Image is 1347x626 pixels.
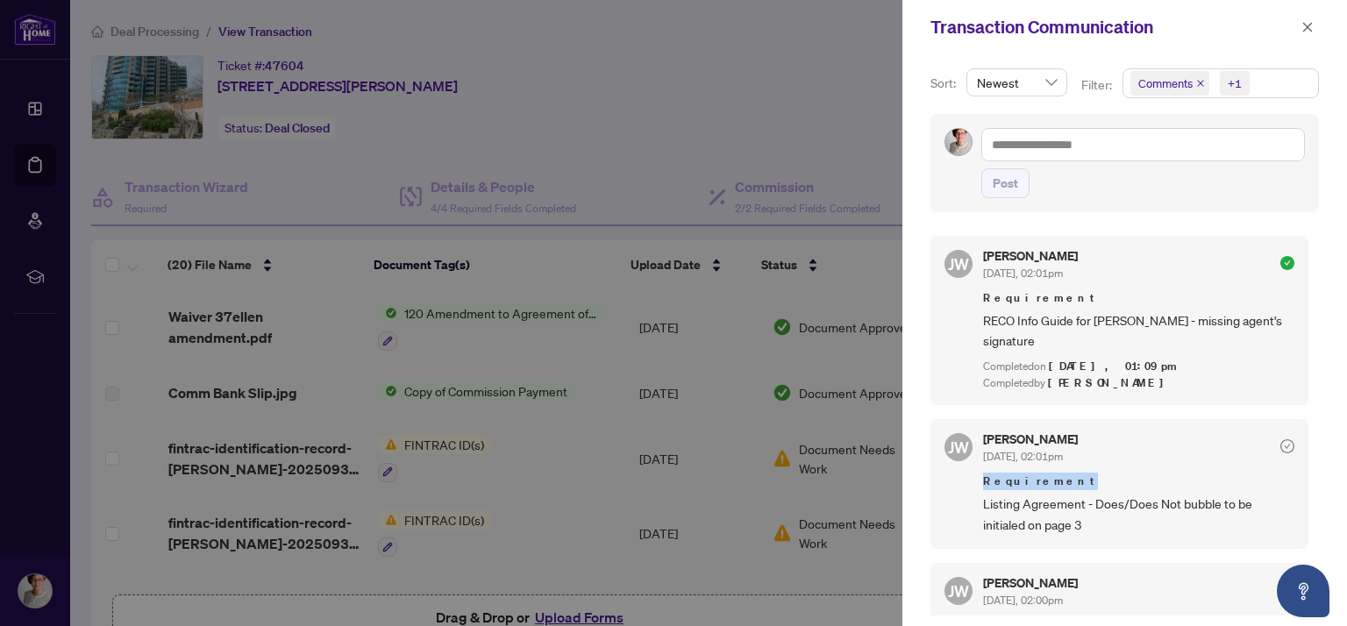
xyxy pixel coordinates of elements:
[930,74,959,93] p: Sort:
[983,577,1078,589] h5: [PERSON_NAME]
[930,14,1296,40] div: Transaction Communication
[983,359,1294,375] div: Completed on
[1196,79,1205,88] span: close
[1081,75,1115,95] p: Filter:
[983,267,1063,280] span: [DATE], 02:01pm
[983,450,1063,463] span: [DATE], 02:01pm
[983,433,1078,445] h5: [PERSON_NAME]
[983,473,1294,490] span: Requirement
[1280,439,1294,453] span: check-circle
[1277,565,1329,617] button: Open asap
[983,375,1294,392] div: Completed by
[983,494,1294,535] span: Listing Agreement - Does/Does Not bubble to be initialed on page 3
[948,252,969,276] span: JW
[948,579,969,603] span: JW
[981,168,1030,198] button: Post
[983,250,1078,262] h5: [PERSON_NAME]
[945,129,972,155] img: Profile Icon
[1048,375,1173,390] span: [PERSON_NAME]
[1138,75,1193,92] span: Comments
[983,594,1063,607] span: [DATE], 02:00pm
[1049,359,1180,373] span: [DATE], 01:09pm
[1301,21,1314,33] span: close
[1228,75,1242,92] div: +1
[983,310,1294,352] span: RECO Info Guide for [PERSON_NAME] - missing agent's signature
[983,289,1294,307] span: Requirement
[1280,256,1294,270] span: check-circle
[1130,71,1209,96] span: Comments
[948,435,969,459] span: JW
[977,69,1057,96] span: Newest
